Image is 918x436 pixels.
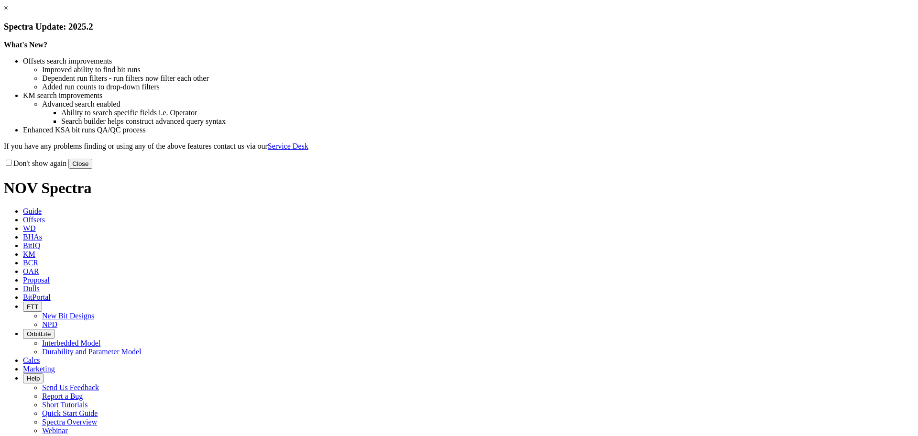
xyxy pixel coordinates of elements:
[42,409,98,417] a: Quick Start Guide
[23,250,35,258] span: KM
[61,109,914,117] li: Ability to search specific fields i.e. Operator
[27,330,51,338] span: OrbitLite
[4,159,66,167] label: Don't show again
[42,418,97,426] a: Spectra Overview
[42,392,83,400] a: Report a Bug
[42,383,99,392] a: Send Us Feedback
[42,100,914,109] li: Advanced search enabled
[61,117,914,126] li: Search builder helps construct advanced query syntax
[4,4,8,12] a: ×
[4,22,914,32] h3: Spectra Update: 2025.2
[42,74,914,83] li: Dependent run filters - run filters now filter each other
[42,312,94,320] a: New Bit Designs
[42,426,68,435] a: Webinar
[23,241,40,250] span: BitIQ
[23,57,914,65] li: Offsets search improvements
[42,83,914,91] li: Added run counts to drop-down filters
[23,207,42,215] span: Guide
[23,365,55,373] span: Marketing
[23,284,40,293] span: Dulls
[42,320,57,328] a: NPD
[23,224,36,232] span: WD
[23,276,50,284] span: Proposal
[42,401,88,409] a: Short Tutorials
[23,293,51,301] span: BitPortal
[42,339,100,347] a: Interbedded Model
[4,179,914,197] h1: NOV Spectra
[23,126,914,134] li: Enhanced KSA bit runs QA/QC process
[23,356,40,364] span: Calcs
[6,160,12,166] input: Don't show again
[42,348,142,356] a: Durability and Parameter Model
[27,375,40,382] span: Help
[42,65,914,74] li: Improved ability to find bit runs
[23,91,914,100] li: KM search improvements
[23,259,38,267] span: BCR
[4,41,47,49] strong: What's New?
[23,233,42,241] span: BHAs
[23,216,45,224] span: Offsets
[23,267,39,275] span: OAR
[268,142,308,150] a: Service Desk
[27,303,38,310] span: FTT
[68,159,92,169] button: Close
[4,142,914,151] p: If you have any problems finding or using any of the above features contact us via our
